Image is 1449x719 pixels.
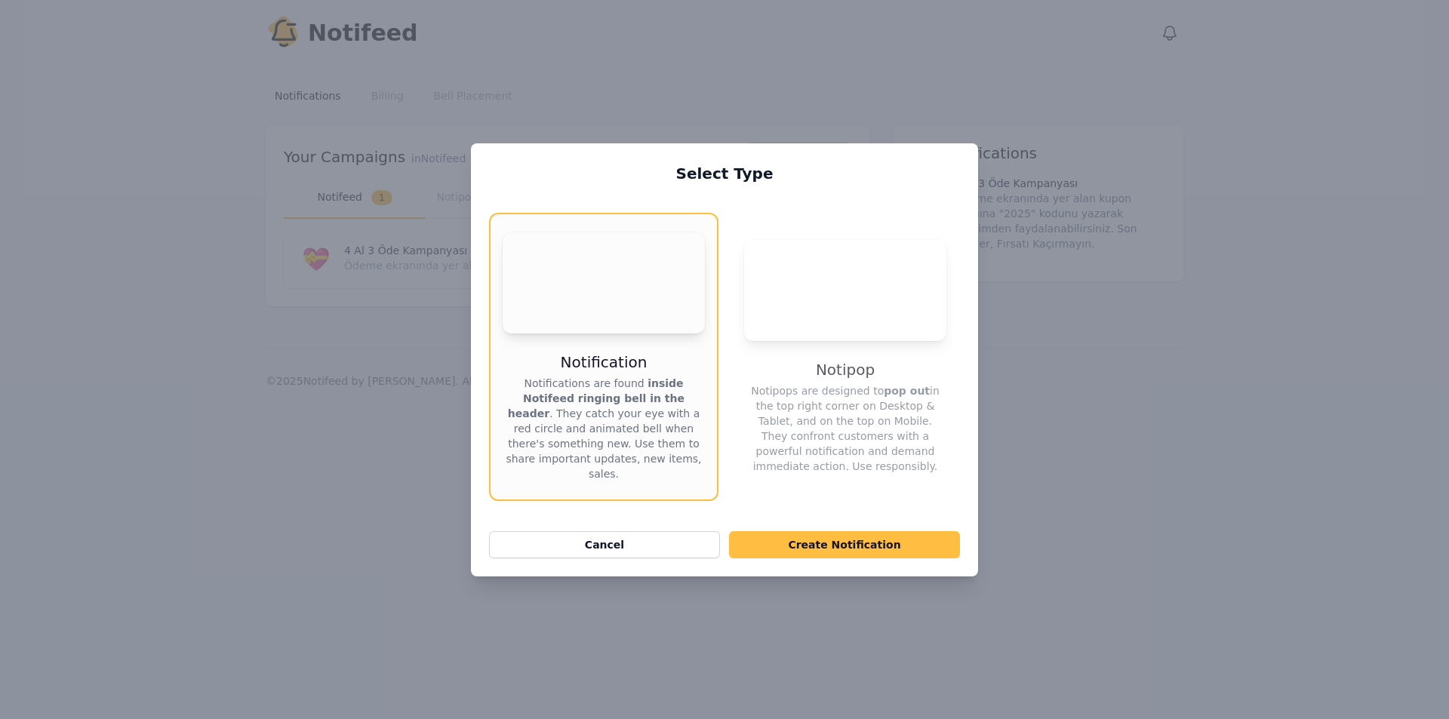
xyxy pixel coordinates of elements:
[489,531,720,558] button: Cancel
[731,213,960,501] button: Your browser does not support the video tag.NotipopNotipops are designed topop outin the top righ...
[561,352,648,373] h3: Notification
[744,240,946,341] video: Your browser does not support the video tag.
[508,377,685,419] strong: inside Notifeed ringing bell in the header
[729,531,960,558] button: Create Notification
[884,385,930,397] strong: pop out
[744,383,946,474] p: Notipops are designed to in the top right corner on Desktop & Tablet, and on the top on Mobile. T...
[816,359,875,380] h3: Notipop
[489,164,960,183] h2: Select Type
[489,213,718,501] button: Your browser does not support the video tag.NotificationNotifications are found inside Notifeed r...
[503,232,705,333] video: Your browser does not support the video tag.
[503,376,705,481] p: Notifications are found . They catch your eye with a red circle and animated bell when there's so...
